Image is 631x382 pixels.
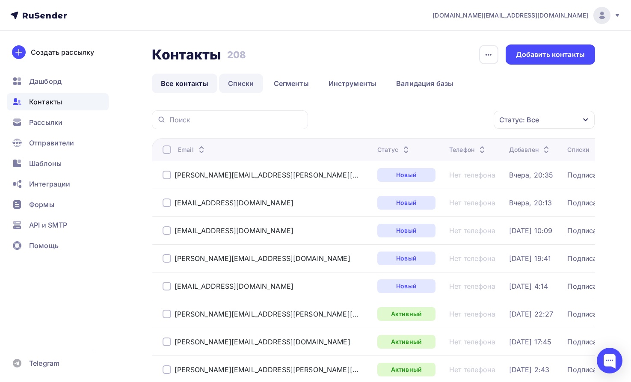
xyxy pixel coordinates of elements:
[265,74,318,93] a: Сегменты
[509,338,552,346] a: [DATE] 17:45
[377,168,435,182] a: Новый
[377,307,435,321] a: Активный
[449,365,495,374] a: Нет телефона
[175,310,358,318] a: [PERSON_NAME][EMAIL_ADDRESS][PERSON_NAME][DOMAIN_NAME]
[7,114,109,131] a: Рассылки
[169,115,303,124] input: Поиск
[7,73,109,90] a: Дашборд
[433,11,588,20] span: [DOMAIN_NAME][EMAIL_ADDRESS][DOMAIN_NAME]
[175,198,293,207] a: [EMAIL_ADDRESS][DOMAIN_NAME]
[152,46,221,63] h2: Контакты
[175,171,358,179] a: [PERSON_NAME][EMAIL_ADDRESS][PERSON_NAME][DOMAIN_NAME]
[29,199,54,210] span: Формы
[377,252,435,265] a: Новый
[516,50,585,59] div: Добавить контакты
[449,310,495,318] a: Нет телефона
[449,226,495,235] a: Нет телефона
[7,155,109,172] a: Шаблоны
[175,338,350,346] a: [PERSON_NAME][EMAIL_ADDRESS][DOMAIN_NAME]
[29,117,62,127] span: Рассылки
[29,158,62,169] span: Шаблоны
[509,171,554,179] a: Вчера, 20:35
[175,365,358,374] a: [PERSON_NAME][EMAIL_ADDRESS][PERSON_NAME][DOMAIN_NAME]
[7,196,109,213] a: Формы
[377,196,435,210] a: Новый
[377,224,435,237] a: Новый
[377,279,435,293] a: Новый
[493,110,595,129] button: Статус: Все
[567,145,589,154] div: Списки
[509,310,554,318] a: [DATE] 22:27
[449,254,495,263] a: Нет телефона
[29,76,62,86] span: Дашборд
[387,74,462,93] a: Валидация базы
[29,97,62,107] span: Контакты
[499,115,539,125] div: Статус: Все
[449,198,495,207] a: Нет телефона
[219,74,263,93] a: Списки
[509,365,550,374] a: [DATE] 2:43
[227,49,246,61] h3: 208
[175,282,293,290] a: [EMAIL_ADDRESS][DOMAIN_NAME]
[7,134,109,151] a: Отправители
[449,145,487,154] div: Телефон
[377,363,435,376] a: Активный
[509,254,551,263] a: [DATE] 19:41
[449,338,495,346] a: Нет телефона
[377,335,435,349] a: Активный
[31,47,94,57] div: Создать рассылку
[29,179,70,189] span: Интеграции
[178,145,207,154] div: Email
[509,282,548,290] a: [DATE] 4:14
[377,145,411,154] div: Статус
[29,240,59,251] span: Помощь
[175,254,350,263] a: [PERSON_NAME][EMAIL_ADDRESS][DOMAIN_NAME]
[433,7,621,24] a: [DOMAIN_NAME][EMAIL_ADDRESS][DOMAIN_NAME]
[175,226,293,235] a: [EMAIL_ADDRESS][DOMAIN_NAME]
[509,226,553,235] a: [DATE] 10:09
[449,171,495,179] a: Нет телефона
[509,145,551,154] div: Добавлен
[152,74,217,93] a: Все контакты
[449,282,495,290] a: Нет телефона
[29,138,74,148] span: Отправители
[320,74,386,93] a: Инструменты
[509,198,552,207] a: Вчера, 20:13
[7,93,109,110] a: Контакты
[29,358,59,368] span: Telegram
[29,220,67,230] span: API и SMTP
